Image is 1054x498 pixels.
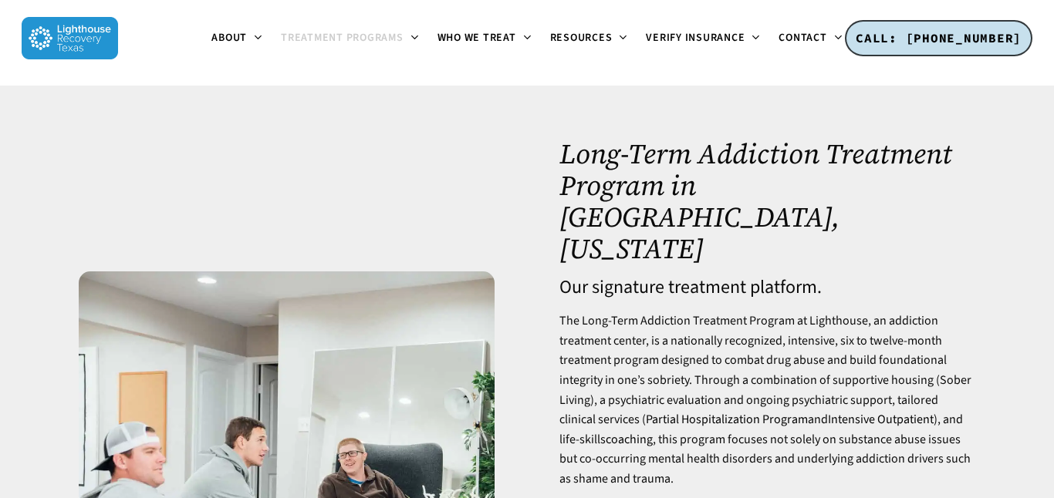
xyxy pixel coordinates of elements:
span: Verify Insurance [646,30,745,45]
span: CALL: [PHONE_NUMBER] [856,30,1022,45]
a: CALL: [PHONE_NUMBER] [845,20,1032,57]
img: Lighthouse Recovery Texas [22,17,118,59]
a: Verify Insurance [637,32,769,45]
a: About [202,32,272,45]
a: Contact [769,32,851,45]
a: Partial Hospitalization Program [646,411,808,428]
span: About [211,30,247,45]
span: Treatment Programs [281,30,404,45]
span: Who We Treat [437,30,516,45]
h4: Our signature treatment platform. [559,278,975,298]
a: Resources [541,32,637,45]
span: Resources [550,30,613,45]
span: Contact [779,30,826,45]
a: coaching [606,431,653,448]
a: Treatment Programs [272,32,428,45]
a: Intensive Outpatient [828,411,934,428]
h1: Long-Term Addiction Treatment Program in [GEOGRAPHIC_DATA], [US_STATE] [559,138,975,264]
a: Who We Treat [428,32,541,45]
